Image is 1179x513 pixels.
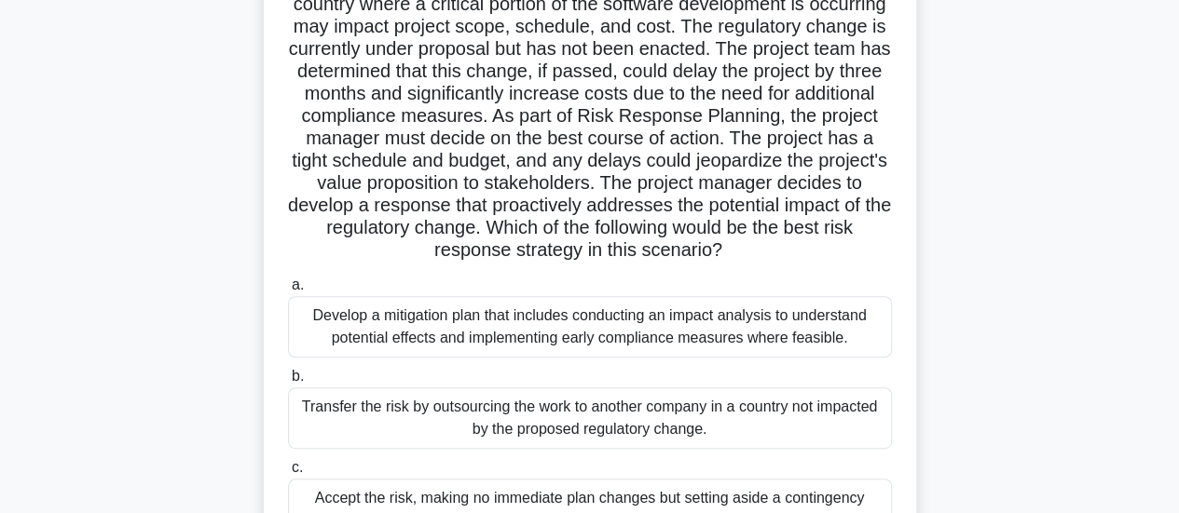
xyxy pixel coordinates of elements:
div: Develop a mitigation plan that includes conducting an impact analysis to understand potential eff... [288,296,892,358]
div: Transfer the risk by outsourcing the work to another company in a country not impacted by the pro... [288,387,892,449]
span: c. [292,459,303,475]
span: b. [292,368,304,384]
span: a. [292,277,304,292]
